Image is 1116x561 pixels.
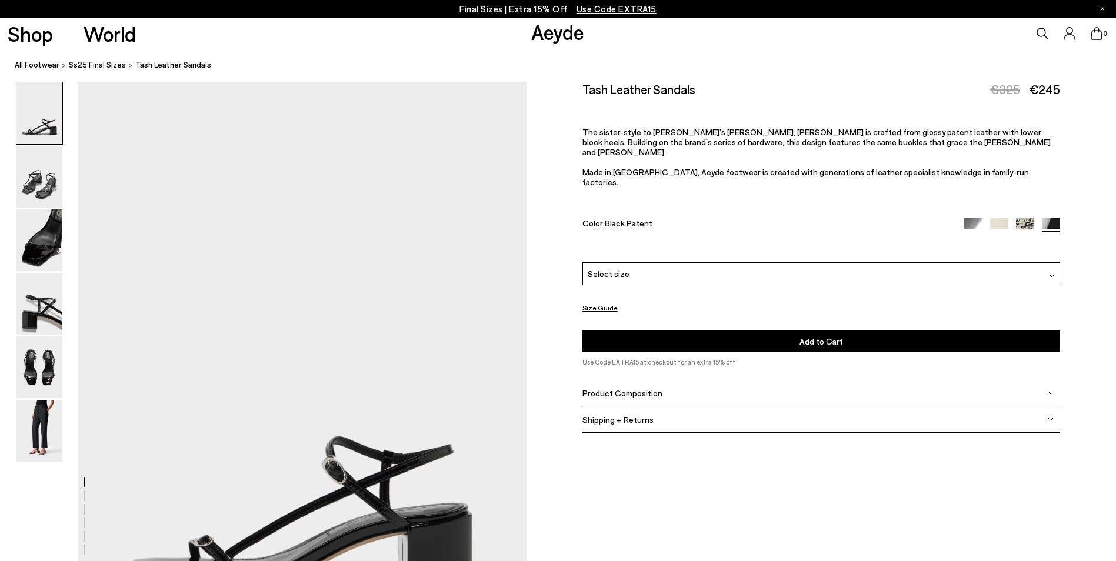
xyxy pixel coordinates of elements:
[16,400,62,462] img: Tash Leather Sandals - Image 6
[582,218,949,232] div: Color:
[577,4,657,14] span: Navigate to /collections/ss25-final-sizes
[1048,390,1054,396] img: svg%3E
[459,2,657,16] p: Final Sizes | Extra 15% Off
[16,273,62,335] img: Tash Leather Sandals - Image 4
[588,268,629,280] span: Select size
[582,167,698,177] a: Made in [GEOGRAPHIC_DATA]
[582,330,1061,352] button: Add to Cart
[84,24,136,44] a: World
[69,59,126,71] a: Ss25 Final Sizes
[15,49,1116,82] nav: breadcrumb
[16,82,62,144] img: Tash Leather Sandals - Image 1
[582,388,662,398] span: Product Composition
[1102,31,1108,37] span: 0
[16,146,62,208] img: Tash Leather Sandals - Image 2
[16,336,62,398] img: Tash Leather Sandals - Image 5
[15,59,59,71] a: All Footwear
[69,60,126,69] span: Ss25 Final Sizes
[605,218,652,228] span: Black Patent
[8,24,53,44] a: Shop
[1048,416,1054,422] img: svg%3E
[1049,273,1055,279] img: svg%3E
[1091,27,1102,40] a: 0
[582,415,654,425] span: Shipping + Returns
[990,82,1020,96] span: €325
[582,357,1061,368] p: Use Code EXTRA15 at checkout for an extra 15% off
[16,209,62,271] img: Tash Leather Sandals - Image 3
[531,19,584,44] a: Aeyde
[582,127,1051,187] span: The sister-style to [PERSON_NAME]’s [PERSON_NAME], [PERSON_NAME] is crafted from glossy patent le...
[799,336,843,346] span: Add to Cart
[135,59,211,71] span: Tash Leather Sandals
[582,300,618,315] button: Size Guide
[582,82,695,96] h2: Tash Leather Sandals
[1030,82,1060,96] span: €245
